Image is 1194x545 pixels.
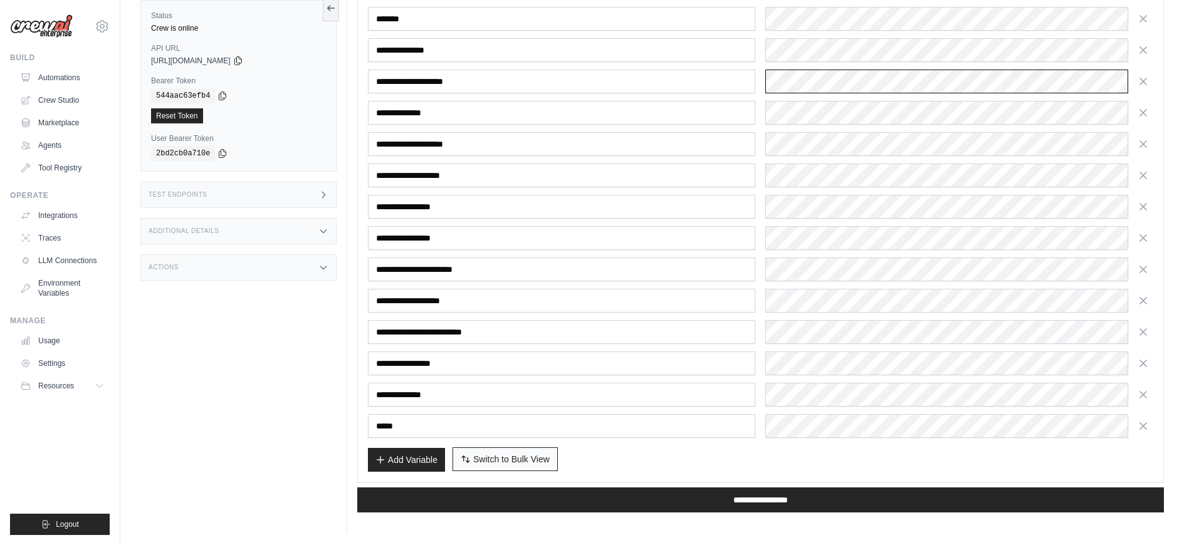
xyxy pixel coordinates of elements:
a: Automations [15,68,110,88]
button: Add Variable [368,448,445,472]
a: Reset Token [151,108,203,123]
a: Environment Variables [15,273,110,303]
a: Integrations [15,205,110,226]
span: [URL][DOMAIN_NAME] [151,56,231,66]
a: LLM Connections [15,251,110,271]
a: Agents [15,135,110,155]
a: Usage [15,331,110,351]
div: Crew is online [151,23,326,33]
button: Logout [10,514,110,535]
label: Bearer Token [151,76,326,86]
span: Switch to Bulk View [473,453,550,465]
button: Resources [15,376,110,396]
a: Marketplace [15,113,110,133]
div: Build [10,53,110,63]
button: Switch to Bulk View [453,447,558,471]
span: Resources [38,381,74,391]
span: Logout [56,519,79,529]
h3: Actions [149,264,179,271]
a: Traces [15,228,110,248]
label: Status [151,11,326,21]
code: 2bd2cb0a710e [151,146,215,161]
a: Tool Registry [15,158,110,178]
div: Operate [10,190,110,200]
a: Crew Studio [15,90,110,110]
div: Manage [10,316,110,326]
h3: Test Endpoints [149,191,207,199]
code: 544aac63efb4 [151,88,215,103]
a: Settings [15,353,110,373]
label: User Bearer Token [151,133,326,143]
img: Logo [10,14,73,38]
label: API URL [151,43,326,53]
h3: Additional Details [149,227,219,235]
